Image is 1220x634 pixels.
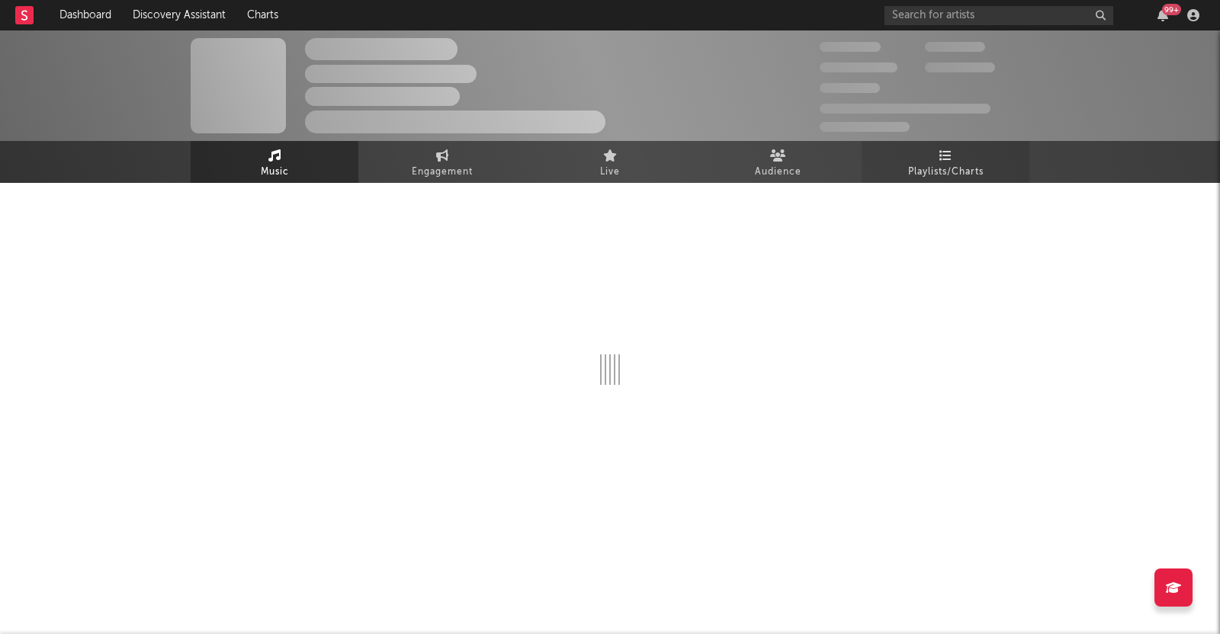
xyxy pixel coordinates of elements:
span: Music [261,163,289,181]
span: Audience [755,163,801,181]
a: Music [191,141,358,183]
button: 99+ [1157,9,1168,21]
span: 50.000.000 [820,62,897,72]
a: Playlists/Charts [862,141,1029,183]
a: Live [526,141,694,183]
a: Engagement [358,141,526,183]
span: 100.000 [820,83,880,93]
span: 50.000.000 Monthly Listeners [820,104,990,114]
span: Playlists/Charts [908,163,984,181]
a: Audience [694,141,862,183]
span: 100.000 [925,42,985,52]
span: 1.000.000 [925,62,995,72]
span: 300.000 [820,42,881,52]
span: Jump Score: 85.0 [820,122,910,132]
div: 99 + [1162,4,1181,15]
span: Engagement [412,163,473,181]
input: Search for artists [884,6,1113,25]
span: Live [600,163,620,181]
